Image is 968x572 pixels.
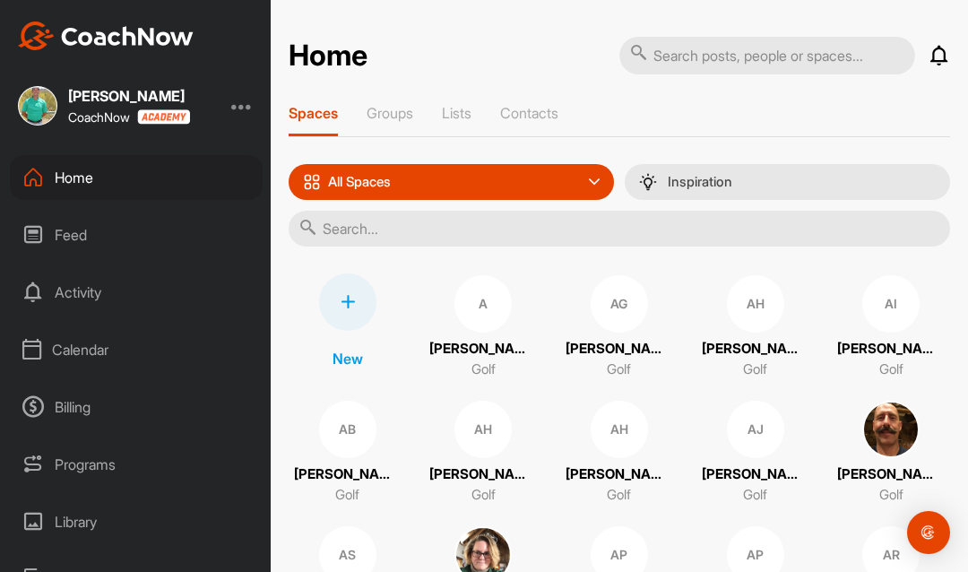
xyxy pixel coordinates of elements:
[429,464,537,485] p: [PERSON_NAME]
[591,275,648,333] div: AG
[837,339,945,360] p: [PERSON_NAME]
[862,275,920,333] div: AI
[832,399,950,507] a: [PERSON_NAME]Golf
[560,399,678,507] a: AH[PERSON_NAME]Golf
[442,104,471,122] p: Lists
[137,109,190,125] img: CoachNow acadmey
[696,399,815,507] a: AJ[PERSON_NAME]Golf
[10,212,263,257] div: Feed
[743,360,767,380] p: Golf
[702,339,809,360] p: [PERSON_NAME]
[289,211,950,247] input: Search...
[591,401,648,458] div: AH
[429,339,537,360] p: [PERSON_NAME]
[289,104,338,122] p: Spaces
[566,464,673,485] p: [PERSON_NAME]
[607,485,631,506] p: Golf
[10,270,263,315] div: Activity
[727,275,784,333] div: AH
[333,348,363,369] p: New
[68,109,190,125] div: CoachNow
[879,485,903,506] p: Golf
[696,273,815,381] a: AH[PERSON_NAME]Golf
[907,511,950,554] div: Open Intercom Messenger
[607,360,631,380] p: Golf
[668,175,732,189] p: Inspiration
[727,401,784,458] div: AJ
[702,464,809,485] p: [PERSON_NAME]
[879,360,903,380] p: Golf
[303,173,321,191] img: icon
[10,385,263,429] div: Billing
[18,22,194,50] img: CoachNow
[10,327,263,372] div: Calendar
[566,339,673,360] p: [PERSON_NAME]
[10,155,263,200] div: Home
[454,401,512,458] div: AH
[18,86,57,126] img: square_a46ac4f4ec101cf76bbee5dc33b5f0e3.jpg
[289,39,367,74] h2: Home
[328,175,391,189] p: All Spaces
[425,273,543,381] a: A[PERSON_NAME]Golf
[471,485,496,506] p: Golf
[68,89,190,103] div: [PERSON_NAME]
[837,464,945,485] p: [PERSON_NAME]
[289,399,407,507] a: AB[PERSON_NAME]Golf
[335,485,359,506] p: Golf
[743,485,767,506] p: Golf
[294,464,402,485] p: [PERSON_NAME]
[832,273,950,381] a: AI[PERSON_NAME]Golf
[425,399,543,507] a: AH[PERSON_NAME]Golf
[560,273,678,381] a: AG[PERSON_NAME]Golf
[319,401,376,458] div: AB
[454,275,512,333] div: A
[639,173,657,191] img: menuIcon
[10,442,263,487] div: Programs
[10,499,263,544] div: Library
[367,104,413,122] p: Groups
[619,37,915,74] input: Search posts, people or spaces...
[500,104,558,122] p: Contacts
[471,360,496,380] p: Golf
[862,401,920,458] img: square_35c4a012652f043d5878c0b7abaeee56.jpg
